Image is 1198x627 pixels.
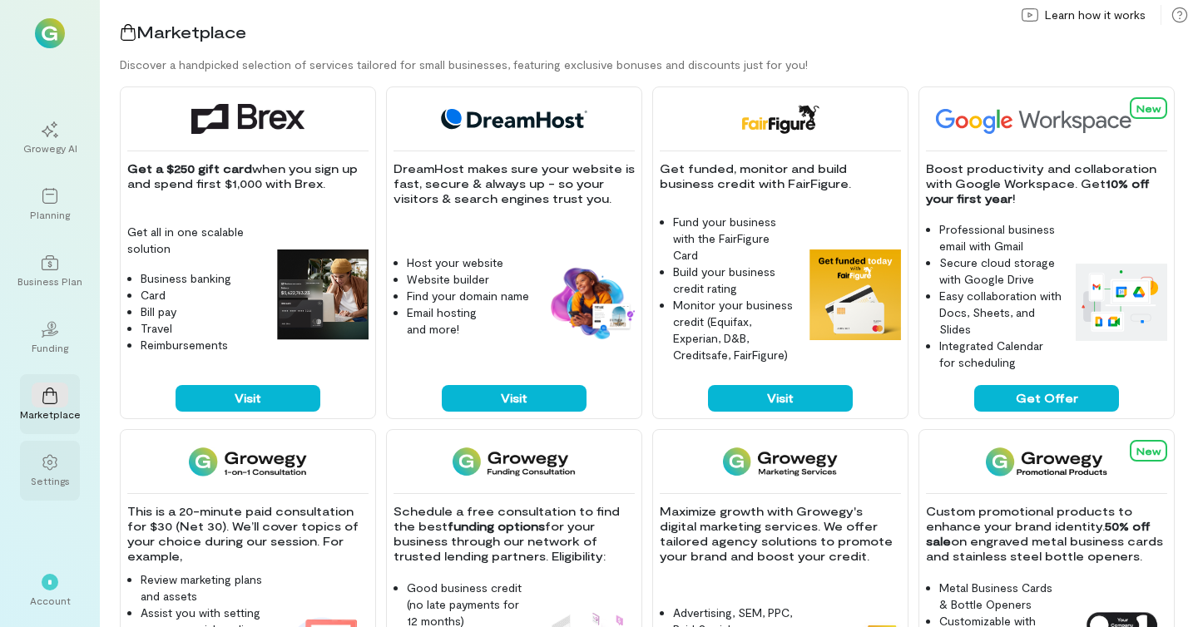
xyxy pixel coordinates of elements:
[926,504,1167,564] p: Custom promotional products to enhance your brand identity. on engraved metal business cards and ...
[673,264,796,297] li: Build your business credit rating
[660,504,901,564] p: Maximize growth with Growegy's digital marketing services. We offer tailored agency solutions to ...
[939,221,1062,254] li: Professional business email with Gmail
[926,161,1167,206] p: Boost productivity and collaboration with Google Workspace. Get !
[708,385,853,412] button: Visit
[141,320,264,337] li: Travel
[30,594,71,607] div: Account
[673,214,796,264] li: Fund your business with the FairFigure Card
[141,304,264,320] li: Bill pay
[120,57,1198,73] div: Discover a handpicked selection of services tailored for small businesses, featuring exclusive bo...
[141,287,264,304] li: Card
[926,104,1171,134] img: Google Workspace
[20,175,80,235] a: Planning
[974,385,1119,412] button: Get Offer
[435,104,593,134] img: DreamHost
[740,104,819,134] img: FairFigure
[141,270,264,287] li: Business banking
[127,161,252,175] strong: Get a $250 gift card
[448,519,545,533] strong: funding options
[32,341,68,354] div: Funding
[30,208,70,221] div: Planning
[141,337,264,353] li: Reimbursements
[926,519,1154,548] strong: 50% off sale
[543,264,635,341] img: DreamHost feature
[136,22,246,42] span: Marketplace
[20,241,80,301] a: Business Plan
[23,141,77,155] div: Growegy AI
[1136,445,1161,457] span: New
[453,447,575,476] img: Funding Consultation
[809,249,901,341] img: FairFigure feature
[127,224,264,257] p: Get all in one scalable solution
[939,580,1062,613] li: Metal Business Cards & Bottle Openers
[407,304,530,338] li: Email hosting and more!
[442,385,587,412] button: Visit
[394,161,635,206] p: DreamHost makes sure your website is fast, secure & always up - so your visitors & search engines...
[986,447,1108,476] img: Growegy Promo Products
[407,271,530,288] li: Website builder
[1136,102,1161,114] span: New
[20,407,81,421] div: Marketplace
[939,254,1062,288] li: Secure cloud storage with Google Drive
[926,176,1153,205] strong: 10% off your first year
[394,504,635,564] p: Schedule a free consultation to find the best for your business through our network of trusted le...
[20,374,80,434] a: Marketplace
[20,108,80,168] a: Growegy AI
[20,441,80,501] a: Settings
[20,308,80,368] a: Funding
[277,249,369,341] img: Brex feature
[191,104,304,134] img: Brex
[939,338,1062,371] li: Integrated Calendar for scheduling
[1045,7,1146,23] span: Learn how it works
[141,571,264,605] li: Review marketing plans and assets
[176,385,320,412] button: Visit
[660,161,901,191] p: Get funded, monitor and build business credit with FairFigure.
[673,297,796,363] li: Monitor your business credit (Equifax, Experian, D&B, Creditsafe, FairFigure)
[1076,264,1167,340] img: Google Workspace feature
[17,274,82,288] div: Business Plan
[127,504,369,564] p: This is a 20-minute paid consultation for $30 (Net 30). We’ll cover topics of your choice during ...
[31,474,70,487] div: Settings
[189,447,306,476] img: 1-on-1 Consultation
[723,447,839,476] img: Growegy - Marketing Services
[939,288,1062,338] li: Easy collaboration with Docs, Sheets, and Slides
[20,560,80,620] div: *Account
[407,288,530,304] li: Find your domain name
[407,254,530,271] li: Host your website
[127,161,369,191] p: when you sign up and spend first $1,000 with Brex.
